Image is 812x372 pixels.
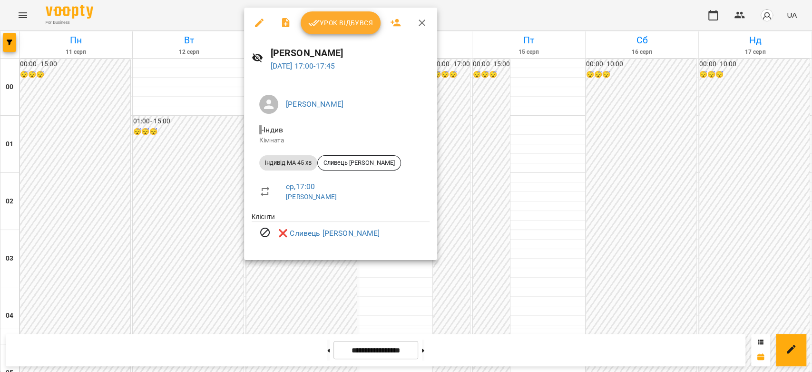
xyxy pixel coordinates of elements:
a: [PERSON_NAME] [286,100,343,109]
a: ср , 17:00 [286,182,315,191]
ul: Клієнти [252,212,430,249]
span: Сливець [PERSON_NAME] [318,159,401,167]
a: [PERSON_NAME] [286,193,337,201]
a: ❌ Сливець [PERSON_NAME] [278,228,380,239]
svg: Візит скасовано [259,227,271,238]
div: Сливець [PERSON_NAME] [317,155,401,171]
p: Кімната [259,136,422,145]
h6: [PERSON_NAME] [271,46,430,60]
span: Урок відбувся [308,17,373,29]
a: [DATE] 17:00-17:45 [271,61,335,70]
span: індивід МА 45 хв [259,159,317,167]
span: - Індив [259,125,285,134]
button: Урок відбувся [301,11,381,34]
